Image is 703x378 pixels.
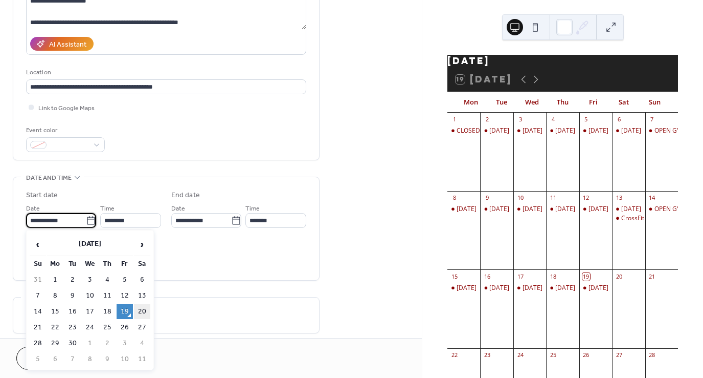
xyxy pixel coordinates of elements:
div: 2 [483,116,491,123]
td: 1 [47,272,63,287]
div: [DATE] [523,127,542,135]
div: 28 [648,351,656,359]
div: 12 [582,194,590,202]
div: Wednesday 3 Sept [513,127,546,135]
td: 2 [64,272,81,287]
th: Fr [117,257,133,271]
div: Monday 15 Sept [447,284,480,292]
div: Tuesday 2 Sept [480,127,513,135]
td: 11 [134,352,150,367]
div: 26 [582,351,590,359]
div: Location [26,67,304,78]
td: 16 [64,304,81,319]
td: 23 [64,320,81,335]
th: Sa [134,257,150,271]
div: 17 [516,272,524,280]
div: 8 [450,194,458,202]
div: 14 [648,194,656,202]
td: 2 [99,336,116,351]
div: Tue [486,92,517,113]
td: 31 [30,272,46,287]
td: 5 [117,272,133,287]
div: CrossFit Kids 10:30 [621,214,675,223]
div: Fri [578,92,608,113]
div: Wed [517,92,548,113]
div: Friday 5 Sept [579,127,612,135]
td: 14 [30,304,46,319]
td: 3 [117,336,133,351]
td: 10 [117,352,133,367]
td: 6 [134,272,150,287]
td: 21 [30,320,46,335]
div: Monday 8 Sept [447,205,480,214]
div: AI Assistant [49,39,86,50]
td: 8 [82,352,98,367]
div: Thursday 11 Sept [546,205,579,214]
div: Sat [608,92,639,113]
th: We [82,257,98,271]
td: 25 [99,320,116,335]
div: Sun [639,92,670,113]
div: [DATE] [555,127,575,135]
div: [DATE] [523,205,542,214]
td: 5 [30,352,46,367]
div: OPEN GYM 9 AM [645,205,678,214]
td: 4 [99,272,116,287]
div: Mon [456,92,486,113]
div: 6 [615,116,623,123]
div: [DATE] [555,205,575,214]
td: 13 [134,288,150,303]
div: 23 [483,351,491,359]
div: 3 [516,116,524,123]
div: [DATE] [489,205,509,214]
th: Th [99,257,116,271]
td: 19 [117,304,133,319]
td: 1 [82,336,98,351]
div: 21 [648,272,656,280]
div: 25 [549,351,557,359]
th: Mo [47,257,63,271]
td: 7 [30,288,46,303]
div: 22 [450,351,458,359]
div: [DATE] [523,284,542,292]
span: Link to Google Maps [38,103,95,114]
td: 4 [134,336,150,351]
td: 24 [82,320,98,335]
div: OPEN GYM 9AM [645,127,678,135]
div: [DATE] [621,127,641,135]
td: 17 [82,304,98,319]
td: 12 [117,288,133,303]
div: 27 [615,351,623,359]
div: Tuesday 9 Sept [480,205,513,214]
td: 15 [47,304,63,319]
div: Friday 12 Sept [579,205,612,214]
div: [DATE] [457,284,477,292]
div: 13 [615,194,623,202]
td: 30 [64,336,81,351]
div: 1 [450,116,458,123]
th: Su [30,257,46,271]
div: 24 [516,351,524,359]
div: Start date [26,190,58,201]
div: 9 [483,194,491,202]
button: Cancel [16,347,79,370]
div: OPEN GYM 9AM [654,127,701,135]
td: 18 [99,304,116,319]
div: 16 [483,272,491,280]
span: Date [171,203,185,214]
div: [DATE] [621,205,641,214]
div: [DATE] [489,127,509,135]
span: Date and time [26,173,72,183]
th: [DATE] [47,234,133,256]
div: [DATE] [588,284,608,292]
span: Date [26,203,40,214]
td: 22 [47,320,63,335]
td: 8 [47,288,63,303]
div: End date [171,190,200,201]
div: Saturday 13 Sept [612,205,645,214]
div: Thursday 18 Sept [546,284,579,292]
td: 6 [47,352,63,367]
td: 10 [82,288,98,303]
td: 26 [117,320,133,335]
